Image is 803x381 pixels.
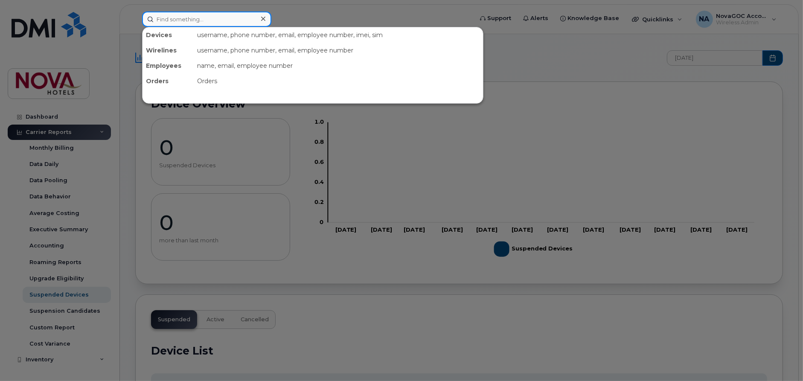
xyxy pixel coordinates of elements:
div: username, phone number, email, employee number, imei, sim [194,27,483,43]
div: username, phone number, email, employee number [194,43,483,58]
div: Wirelines [143,43,194,58]
div: name, email, employee number [194,58,483,73]
div: Devices [143,27,194,43]
div: Orders [194,73,483,89]
div: Employees [143,58,194,73]
div: Orders [143,73,194,89]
